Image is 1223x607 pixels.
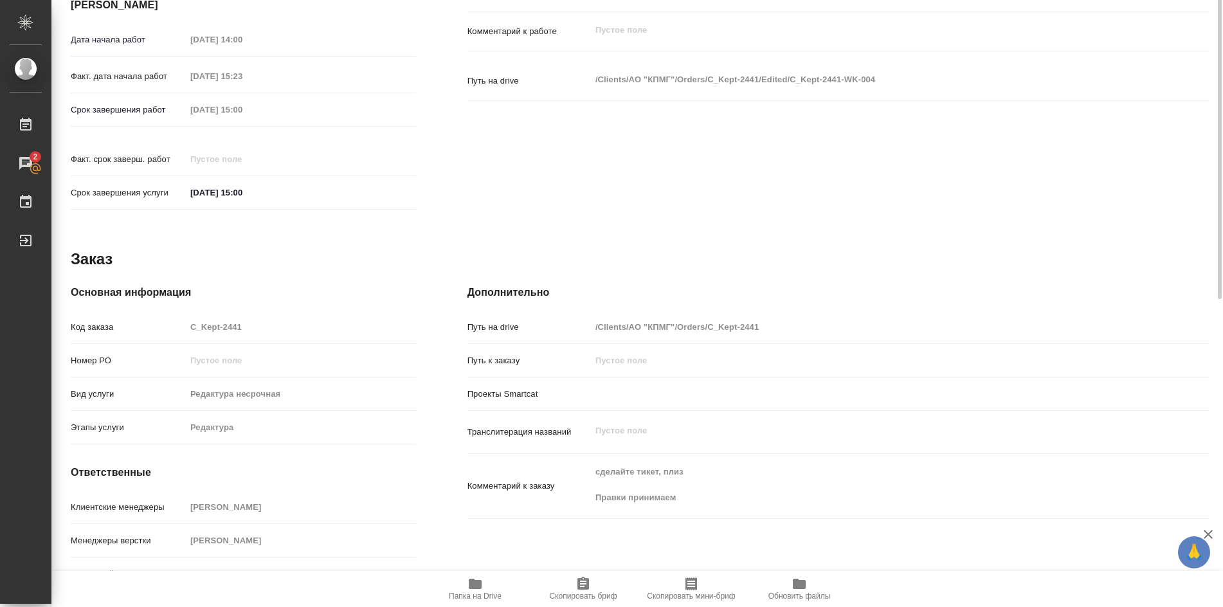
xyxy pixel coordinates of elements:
p: Клиентские менеджеры [71,501,186,514]
p: Проекты Smartcat [467,388,591,401]
textarea: сделайте тикет, плиз Правки принимаем [591,461,1147,509]
input: Пустое поле [591,318,1147,336]
input: Пустое поле [186,150,298,168]
h2: Заказ [71,249,113,269]
p: Код заказа [71,321,186,334]
p: Транслитерация названий [467,426,591,439]
span: Обновить файлы [768,592,831,601]
p: Путь к заказу [467,354,591,367]
input: Пустое поле [186,565,416,583]
span: 🙏 [1183,539,1205,566]
p: Путь на drive [467,321,591,334]
p: Номер РО [71,354,186,367]
input: Пустое поле [186,100,298,119]
button: Скопировать бриф [529,571,637,607]
p: Дата начала работ [71,33,186,46]
a: 2 [3,147,48,179]
h4: Дополнительно [467,285,1209,300]
span: Папка на Drive [449,592,502,601]
p: Комментарий к заказу [467,480,591,493]
input: Пустое поле [186,531,416,550]
button: Обновить файлы [745,571,853,607]
p: Комментарий к работе [467,25,591,38]
p: Срок завершения услуги [71,186,186,199]
button: Папка на Drive [421,571,529,607]
p: Вид услуги [71,388,186,401]
p: Путь на drive [467,75,591,87]
input: Пустое поле [186,351,416,370]
h4: Ответственные [71,465,416,480]
input: Пустое поле [186,418,416,437]
input: Пустое поле [591,351,1147,370]
input: Пустое поле [186,67,298,86]
input: Пустое поле [186,498,416,516]
p: Проектный менеджер [71,568,186,581]
p: Факт. срок заверш. работ [71,153,186,166]
p: Срок завершения работ [71,104,186,116]
p: Менеджеры верстки [71,534,186,547]
h4: Основная информация [71,285,416,300]
input: Пустое поле [186,30,298,49]
p: Факт. дата начала работ [71,70,186,83]
textarea: /Clients/АО "КПМГ"/Orders/C_Kept-2441/Edited/C_Kept-2441-WK-004 [591,69,1147,91]
span: 2 [25,150,45,163]
button: Скопировать мини-бриф [637,571,745,607]
input: Пустое поле [186,318,416,336]
span: Скопировать бриф [549,592,617,601]
button: 🙏 [1178,536,1210,568]
p: Этапы услуги [71,421,186,434]
input: ✎ Введи что-нибудь [186,183,298,202]
input: Пустое поле [186,385,416,403]
span: Скопировать мини-бриф [647,592,735,601]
